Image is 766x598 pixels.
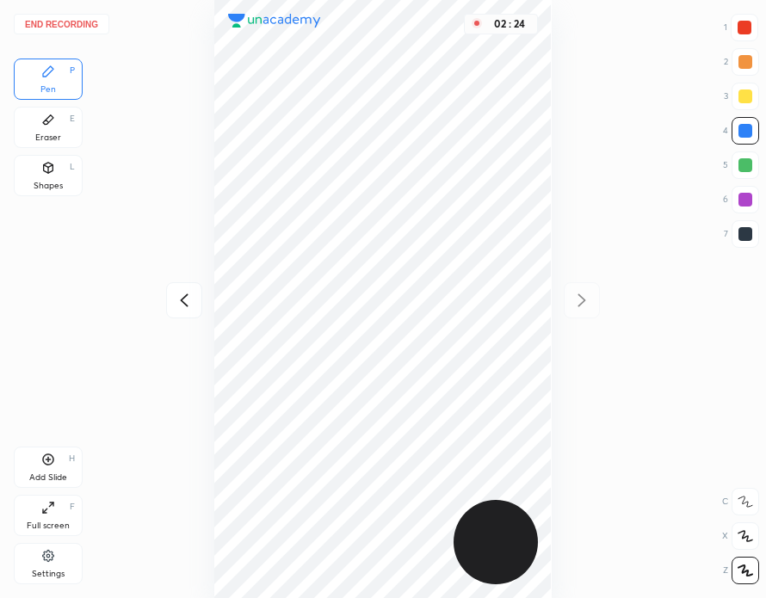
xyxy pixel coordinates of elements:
[723,151,759,179] div: 5
[723,117,759,145] div: 4
[723,557,759,584] div: Z
[27,521,70,530] div: Full screen
[35,133,61,142] div: Eraser
[723,186,759,213] div: 6
[40,85,56,94] div: Pen
[724,14,758,41] div: 1
[29,473,67,482] div: Add Slide
[724,83,759,110] div: 3
[69,454,75,463] div: H
[724,48,759,76] div: 2
[724,220,759,248] div: 7
[70,114,75,123] div: E
[34,182,63,190] div: Shapes
[70,66,75,75] div: P
[228,14,321,28] img: logo.38c385cc.svg
[489,18,530,30] div: 02 : 24
[14,14,109,34] button: End recording
[722,522,759,550] div: X
[32,570,65,578] div: Settings
[70,502,75,511] div: F
[722,488,759,515] div: C
[70,163,75,171] div: L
